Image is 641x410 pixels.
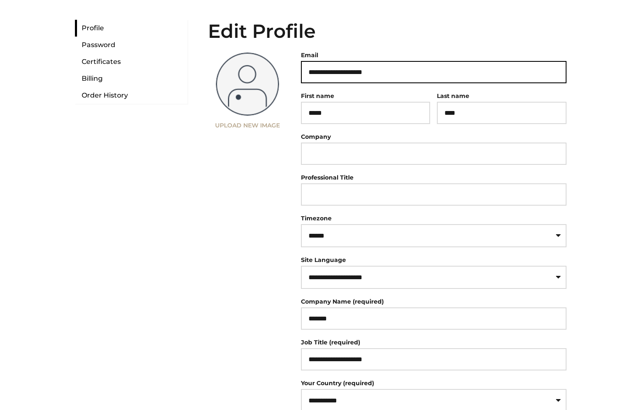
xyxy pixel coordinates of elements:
a: Password [75,37,188,53]
label: Timezone [301,214,332,222]
label: Upload New Image [208,122,287,128]
label: Email [301,49,318,61]
a: Order History [75,87,188,104]
label: Professional Title [301,172,354,183]
label: Site Language [301,256,346,264]
a: Certificates [75,53,188,70]
label: Your Country (required) [301,379,374,387]
label: Job Title (required) [301,336,360,348]
label: Company [301,131,331,143]
a: Profile [75,20,188,37]
h2: Edit Profile [208,20,567,42]
label: First name [301,92,334,100]
label: Last name [437,92,469,100]
a: Billing [75,70,188,87]
label: Company Name (required) [301,296,384,307]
